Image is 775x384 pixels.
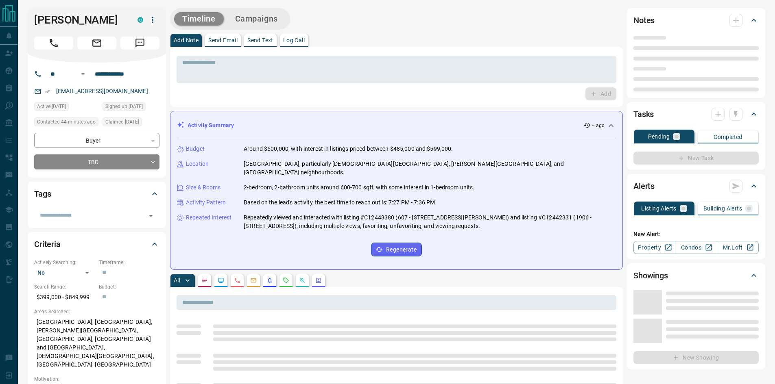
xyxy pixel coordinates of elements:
[244,145,453,153] p: Around $500,000, with interest in listings priced between $485,000 and $599,000.
[45,89,50,94] svg: Email Verified
[138,17,143,23] div: condos.ca
[99,259,159,266] p: Timeframe:
[34,308,159,315] p: Areas Searched:
[283,277,289,284] svg: Requests
[633,108,654,121] h2: Tasks
[633,14,655,27] h2: Notes
[648,134,670,139] p: Pending
[34,315,159,371] p: [GEOGRAPHIC_DATA], [GEOGRAPHIC_DATA], [PERSON_NAME][GEOGRAPHIC_DATA], [GEOGRAPHIC_DATA], [GEOGRAP...
[188,121,234,130] p: Activity Summary
[633,269,668,282] h2: Showings
[250,277,257,284] svg: Emails
[103,102,159,113] div: Sat Jun 21 2025
[105,118,139,126] span: Claimed [DATE]
[299,277,306,284] svg: Opportunities
[244,160,616,177] p: [GEOGRAPHIC_DATA], particularly [DEMOGRAPHIC_DATA][GEOGRAPHIC_DATA], [PERSON_NAME][GEOGRAPHIC_DAT...
[77,37,116,50] span: Email
[186,213,231,222] p: Repeated Interest
[34,117,98,129] div: Sun Oct 12 2025
[34,13,125,26] h1: [PERSON_NAME]
[34,234,159,254] div: Criteria
[34,187,51,200] h2: Tags
[78,69,88,79] button: Open
[34,375,159,383] p: Motivation:
[208,37,238,43] p: Send Email
[34,238,61,251] h2: Criteria
[234,277,240,284] svg: Calls
[34,154,159,169] div: TBD
[283,37,305,43] p: Log Call
[714,134,742,140] p: Completed
[34,259,95,266] p: Actively Searching:
[103,117,159,129] div: Sat Jun 21 2025
[34,283,95,291] p: Search Range:
[145,210,157,221] button: Open
[244,213,616,230] p: Repeatedly viewed and interacted with listing #C12443380 (607 - [STREET_ADDRESS][PERSON_NAME]) an...
[34,291,95,304] p: $399,000 - $849,999
[186,198,226,207] p: Activity Pattern
[633,176,759,196] div: Alerts
[633,241,675,254] a: Property
[34,184,159,204] div: Tags
[633,266,759,285] div: Showings
[37,102,66,111] span: Active [DATE]
[34,37,73,50] span: Call
[186,160,209,168] p: Location
[174,12,224,26] button: Timeline
[186,183,221,192] p: Size & Rooms
[371,243,422,256] button: Regenerate
[105,102,143,111] span: Signed up [DATE]
[177,118,616,133] div: Activity Summary-- ago
[247,37,273,43] p: Send Text
[227,12,286,26] button: Campaigns
[218,277,224,284] svg: Lead Browsing Activity
[266,277,273,284] svg: Listing Alerts
[99,283,159,291] p: Budget:
[34,102,98,113] div: Fri Oct 10 2025
[244,198,435,207] p: Based on the lead's activity, the best time to reach out is: 7:27 PM - 7:36 PM
[717,241,759,254] a: Mr.Loft
[633,180,655,193] h2: Alerts
[641,206,677,211] p: Listing Alerts
[201,277,208,284] svg: Notes
[56,88,148,94] a: [EMAIL_ADDRESS][DOMAIN_NAME]
[34,266,95,279] div: No
[174,37,199,43] p: Add Note
[37,118,96,126] span: Contacted 44 minutes ago
[186,145,205,153] p: Budget
[120,37,159,50] span: Message
[34,133,159,148] div: Buyer
[633,230,759,239] p: New Alert:
[244,183,474,192] p: 2-bedroom, 2-bathroom units around 600-700 sqft, with some interest in 1-bedroom units.
[592,122,605,129] p: -- ago
[703,206,742,211] p: Building Alerts
[315,277,322,284] svg: Agent Actions
[633,11,759,30] div: Notes
[675,241,717,254] a: Condos
[633,104,759,124] div: Tasks
[174,278,180,283] p: All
